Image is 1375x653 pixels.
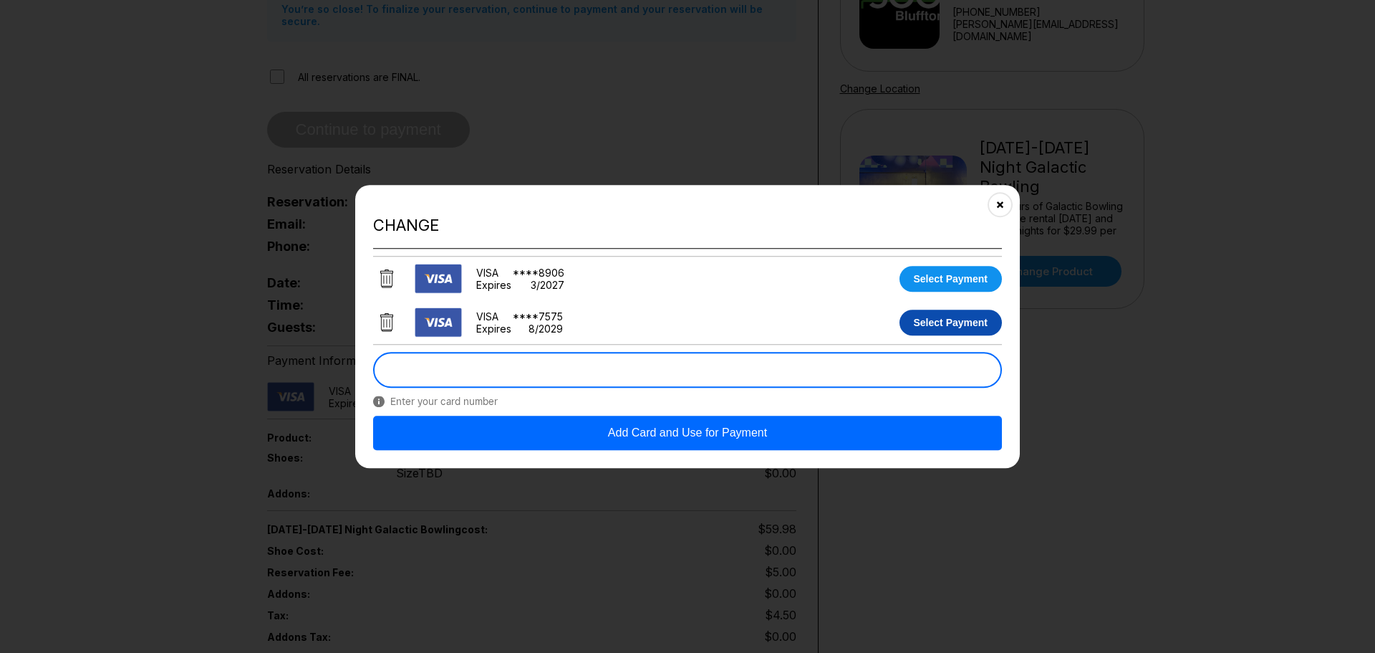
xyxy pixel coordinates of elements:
div: 3 / 2027 [531,279,564,291]
div: Expires [476,279,511,291]
div: 8 / 2029 [529,323,563,335]
button: Select Payment [899,266,1003,292]
div: VISA [476,310,498,323]
button: Close [983,187,1018,222]
div: Expires [476,323,511,335]
span: Enter your card number [373,396,1002,407]
iframe: Secure Credit Card Form [374,353,1001,387]
img: card [415,264,462,293]
img: card [415,308,462,337]
button: Add Card and Use for Payment [373,416,1002,450]
h2: Change [373,216,1002,235]
div: Payment form [373,352,1002,450]
div: VISA [476,267,498,279]
button: Select Payment [899,310,1003,335]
